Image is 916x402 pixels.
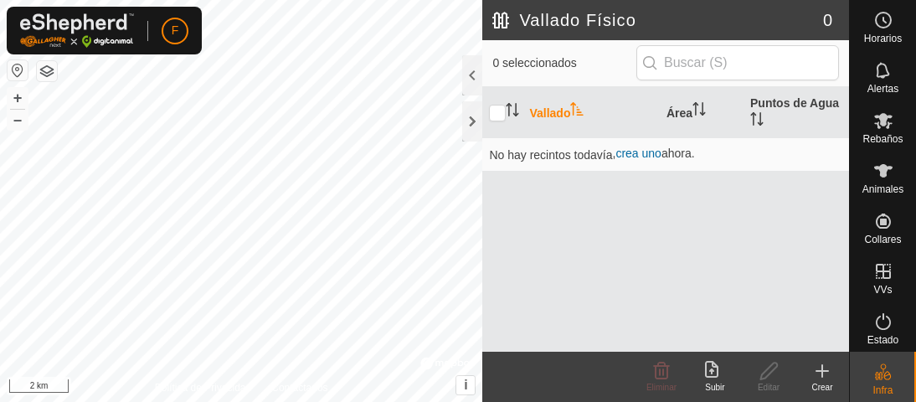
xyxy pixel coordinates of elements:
[8,110,28,130] button: –
[823,11,832,29] font: 0
[873,284,892,296] font: VVs
[13,89,23,106] font: +
[758,383,780,392] font: Editar
[492,56,576,70] font: 0 seleccionados
[456,376,475,394] button: i
[867,83,898,95] font: Alertas
[864,234,901,245] font: Collares
[692,105,706,118] p-sorticon: Activar para ordenar
[37,61,57,81] button: Capas del Mapa
[705,383,724,392] font: Subir
[615,147,661,160] font: crea uno
[811,383,832,392] font: Crear
[271,380,327,395] a: Contáctanos
[636,45,839,80] input: Buscar (S)
[570,105,584,118] p-sorticon: Activar para ordenar
[13,111,22,128] font: –
[20,13,134,48] img: Logo Gallagher
[862,183,903,195] font: Animales
[646,383,677,392] font: Eliminar
[8,88,28,108] button: +
[750,115,764,128] p-sorticon: Activar para ordenar
[464,378,467,392] font: i
[489,148,612,162] font: No hay recintos todavía
[506,106,519,119] p-sorticon: Activar para ordenar
[271,382,327,394] font: Contáctanos
[172,22,179,39] span: F
[661,147,695,160] font: ahora.
[862,133,903,145] font: Rebaños
[872,384,893,396] font: Infra
[864,33,902,44] span: Horarios
[750,96,839,110] font: Puntos de Agua
[155,380,251,395] a: Política de Privacidad
[8,60,28,80] button: Restablecer mapa
[529,106,570,119] font: Vallado
[519,11,636,29] font: Vallado Físico
[613,147,616,160] font: ,
[666,106,692,119] font: Área
[867,334,898,346] font: Estado
[155,382,251,394] font: Política de Privacidad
